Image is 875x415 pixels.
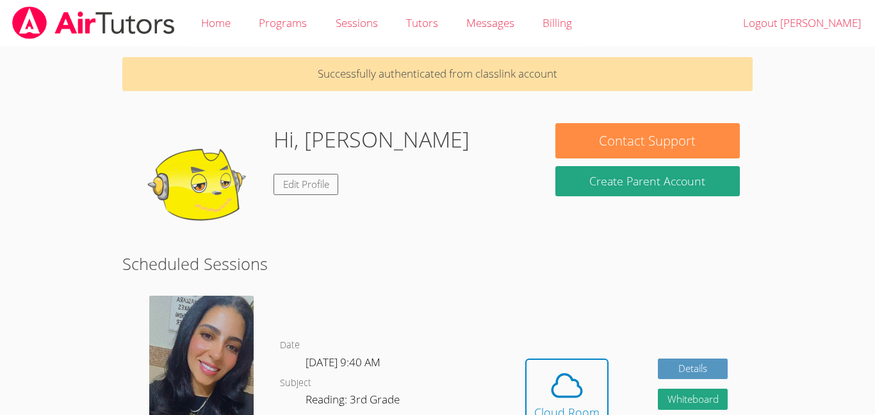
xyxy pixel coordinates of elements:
button: Create Parent Account [555,166,740,196]
img: default.png [135,123,263,251]
button: Contact Support [555,123,740,158]
span: [DATE] 9:40 AM [306,355,380,369]
dt: Subject [280,375,311,391]
button: Whiteboard [658,389,728,410]
h2: Scheduled Sessions [122,251,753,276]
a: Edit Profile [274,174,339,195]
a: Details [658,359,728,380]
dt: Date [280,337,300,353]
p: Successfully authenticated from classlink account [122,57,753,91]
dd: Reading: 3rd Grade [306,391,402,412]
h1: Hi, [PERSON_NAME] [274,123,470,156]
img: airtutors_banner-c4298cdbf04f3fff15de1276eac7730deb9818008684d7c2e4769d2f7ddbe033.png [11,6,176,39]
span: Messages [466,15,514,30]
